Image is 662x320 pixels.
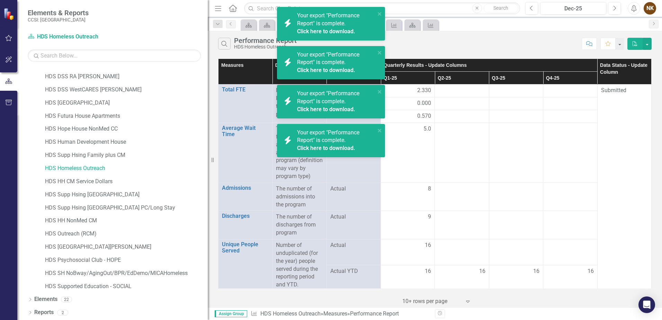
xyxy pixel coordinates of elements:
[276,241,323,289] p: Number of unduplicated (for the year) people served during the reporting period and YTD.
[381,97,435,110] td: Double-Click to Edit
[543,123,597,183] td: Double-Click to Edit
[489,97,543,110] td: Double-Click to Edit
[489,123,543,183] td: Double-Click to Edit
[251,310,430,318] div: » »
[45,165,208,172] a: HDS Homeless Outreach
[222,213,269,219] a: Discharges
[297,28,355,35] a: Click here to download.
[330,241,377,249] span: Actual
[45,112,208,120] a: HDS Futura House Apartments
[543,97,597,110] td: Double-Click to Edit
[484,3,518,13] button: Search
[28,17,89,23] small: CCSI: [GEOGRAPHIC_DATA]
[428,185,431,193] span: 8
[297,145,355,151] a: Click here to download.
[423,125,431,133] span: 5.0
[45,178,208,186] a: HDS HH CM Service Dollars
[543,211,597,239] td: Double-Click to Edit
[638,296,655,313] div: Open Intercom Messenger
[381,85,435,97] td: Double-Click to Edit
[222,125,269,137] a: Average Wait Time
[417,87,431,95] span: 2.330
[297,51,374,75] span: Your export "Performance Report" is complete.
[34,295,57,303] a: Elements
[377,88,382,96] button: close
[45,217,208,225] a: HDS HH NonMed CM
[381,183,435,211] td: Double-Click to Edit
[45,191,208,199] a: HDS Supp Hsing [GEOGRAPHIC_DATA]
[428,213,431,221] span: 9
[45,256,208,264] a: HDS Psychosocial Club - HOPE
[377,127,382,135] button: close
[45,204,208,212] a: HDS Supp Hsing [GEOGRAPHIC_DATA] PC/Long Stay
[234,44,297,50] div: HDS Homeless Outreach
[601,87,626,94] span: Submitted
[218,183,272,211] td: Double-Click to Edit Right Click for Context Menu
[45,125,208,133] a: HDS Hope House NonMed CC
[435,239,489,265] td: Double-Click to Edit
[425,267,431,275] span: 16
[45,243,208,251] a: HDS [GEOGRAPHIC_DATA][PERSON_NAME]
[3,8,16,20] img: ClearPoint Strategy
[489,85,543,97] td: Double-Click to Edit
[330,185,377,193] span: Actual
[28,50,201,62] input: Search Below...
[425,241,431,249] span: 16
[543,183,597,211] td: Double-Click to Edit
[417,99,431,107] span: 0.000
[297,129,374,153] span: Your export "Performance Report" is complete.
[61,296,72,302] div: 22
[222,87,269,93] a: Total FTE
[377,10,382,18] button: close
[45,138,208,146] a: HDS Human Development House
[297,106,355,113] a: Click here to download.
[543,110,597,123] td: Double-Click to Edit
[435,110,489,123] td: Double-Click to Edit
[45,151,208,159] a: HDS Supp Hsing Family plus CM
[234,37,297,44] div: Performance Report
[489,211,543,239] td: Double-Click to Edit
[533,267,539,275] span: 16
[489,239,543,265] td: Double-Click to Edit
[222,185,269,191] a: Admissions
[297,12,374,36] span: Your export "Performance Report" is complete.
[45,230,208,238] a: HDS Outreach (RCM)
[260,310,321,317] a: HDS Homeless Outreach
[276,185,323,209] div: The number of admissions into the program
[218,85,272,123] td: Double-Click to Edit Right Click for Context Menu
[493,5,508,11] span: Search
[350,310,399,317] div: Performance Report
[276,213,323,237] div: The number of discharges from program
[543,5,604,13] div: Dec-25
[540,2,606,15] button: Dec-25
[28,9,89,17] span: Elements & Reports
[417,112,431,120] span: 0.570
[381,123,435,183] td: Double-Click to Edit
[222,241,269,254] a: Unique People Served
[381,211,435,239] td: Double-Click to Edit
[330,267,377,275] span: Actual YTD
[435,85,489,97] td: Double-Click to Edit
[215,310,247,317] span: Assign Group
[588,267,594,275] span: 16
[489,110,543,123] td: Double-Click to Edit
[297,90,374,114] span: Your export "Performance Report" is complete.
[45,99,208,107] a: HDS [GEOGRAPHIC_DATA]
[435,123,489,183] td: Double-Click to Edit
[45,283,208,291] a: HDS Supported Education - SOCIAL
[543,239,597,265] td: Double-Click to Edit
[644,2,656,15] button: NK
[28,33,114,41] a: HDS Homeless Outreach
[34,309,54,317] a: Reports
[57,310,68,315] div: 2
[45,73,208,81] a: HDS DSS RA [PERSON_NAME]
[323,310,347,317] a: Measures
[381,239,435,265] td: Double-Click to Edit
[218,211,272,239] td: Double-Click to Edit Right Click for Context Menu
[297,67,355,73] a: Click here to download.
[244,2,520,15] input: Search ClearPoint...
[218,123,272,183] td: Double-Click to Edit Right Click for Context Menu
[45,86,208,94] a: HDS DSS WestCARES [PERSON_NAME]
[435,183,489,211] td: Double-Click to Edit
